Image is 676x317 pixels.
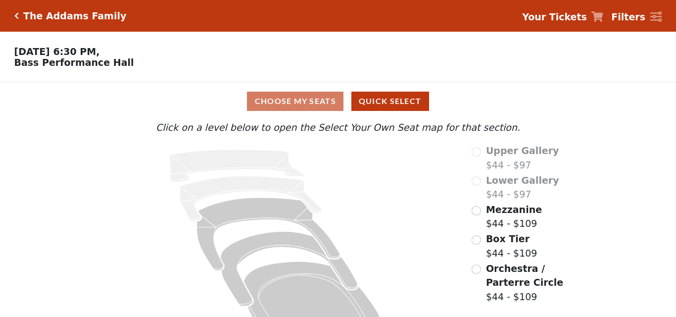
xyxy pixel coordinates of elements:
[14,12,19,19] a: Click here to go back to filters
[180,176,322,221] path: Lower Gallery - Seats Available: 0
[486,233,530,244] span: Box Tier
[23,10,126,22] h5: The Addams Family
[486,145,559,156] span: Upper Gallery
[486,263,563,288] span: Orchestra / Parterre Circle
[611,10,662,24] a: Filters
[486,204,542,215] span: Mezzanine
[486,262,584,304] label: $44 - $109
[486,232,537,260] label: $44 - $109
[611,11,645,22] strong: Filters
[351,92,429,111] button: Quick Select
[486,203,542,231] label: $44 - $109
[522,10,603,24] a: Your Tickets
[486,144,559,172] label: $44 - $97
[522,11,587,22] strong: Your Tickets
[169,150,304,182] path: Upper Gallery - Seats Available: 0
[486,175,559,186] span: Lower Gallery
[92,120,584,135] p: Click on a level below to open the Select Your Own Seat map for that section.
[486,173,559,202] label: $44 - $97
